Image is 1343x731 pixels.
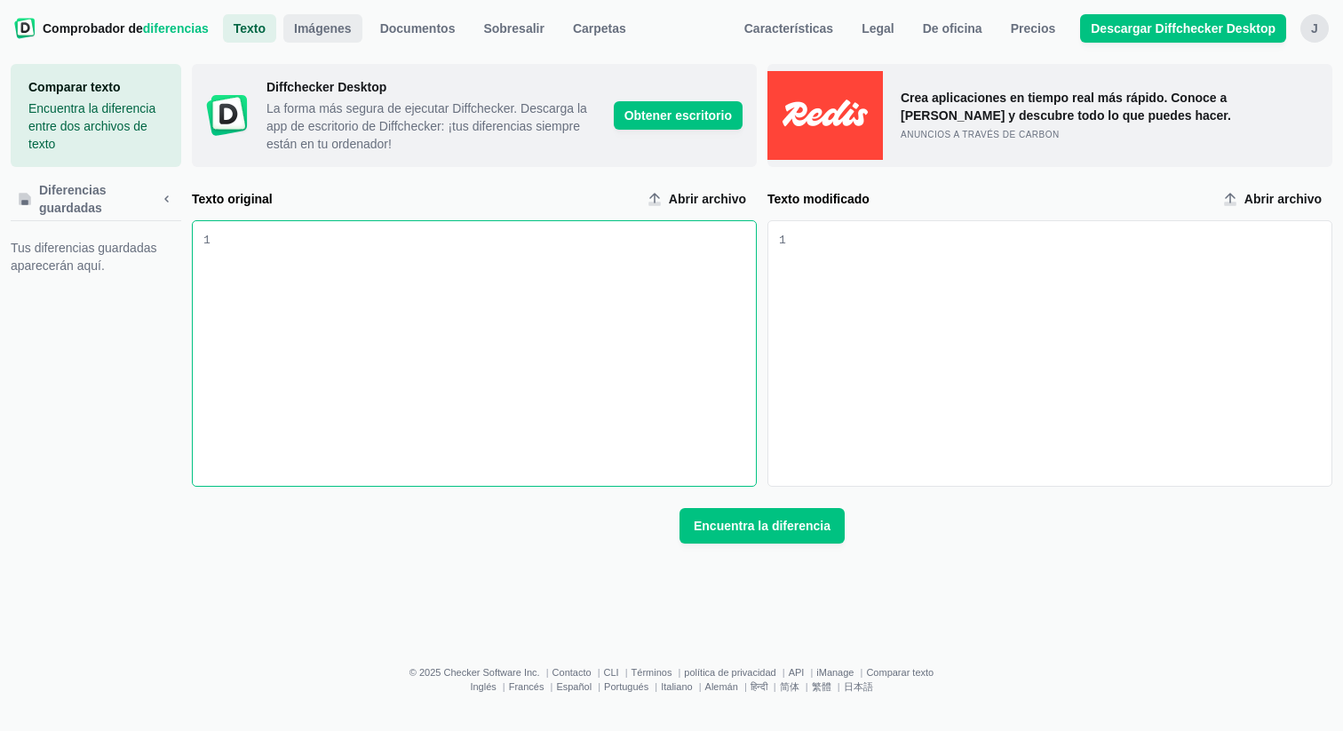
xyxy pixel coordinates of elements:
[912,14,993,43] a: De oficina
[223,14,276,43] a: Texto
[1011,21,1056,36] font: Precios
[866,667,934,678] a: Comparar texto
[751,681,767,692] a: हिन्दी
[283,14,362,43] a: Imágenes
[203,234,211,247] font: 1
[266,78,600,96] span: Diffchecker Desktop
[234,21,266,36] font: Texto
[1244,192,1322,206] font: Abrir archivo
[632,667,672,678] a: Términos
[604,667,619,678] a: CLI
[661,681,692,692] a: Italiano
[624,108,732,123] font: Obtener escritorio
[153,185,181,213] button: Minimizar la barra lateral
[509,681,544,692] a: Francés
[780,681,799,692] a: 简体
[734,14,844,43] a: Características
[14,14,209,43] a: Comprobador dediferencias
[851,14,905,43] a: Legal
[684,667,775,678] a: política de privacidad
[901,130,1060,139] font: anuncios a través de Carbon
[483,21,544,36] font: Sobresalir
[370,14,466,43] a: Documentos
[1216,185,1332,213] label: Carga de texto modificado
[779,234,786,247] font: 1
[562,14,637,43] button: Carpetas
[206,94,249,137] img: Icono de Diffchecker en el escritorio
[409,667,540,678] font: © 2025 Checker Software Inc.
[705,681,738,692] a: Alemán
[862,21,894,36] font: Legal
[43,21,143,36] font: Comprobador de
[294,21,352,36] font: Imágenes
[473,14,554,43] a: Sobresalir
[1311,21,1318,36] font: J
[901,91,1231,123] font: Crea aplicaciones en tiempo real más rápido. Conoce a [PERSON_NAME] y descubre todo lo que puedes...
[28,101,155,151] font: Encuentra la diferencia entre dos archivos de texto
[1080,14,1286,43] a: Descargar Diffchecker Desktop
[669,192,746,206] font: Abrir archivo
[380,21,456,36] font: Documentos
[573,21,626,36] font: Carpetas
[11,241,156,273] font: Tus diferencias guardadas aparecerán aquí.
[211,221,756,486] div: Original text input
[679,508,845,544] button: Encuentra la diferencia
[923,21,982,36] font: De oficina
[556,681,592,692] a: Español
[14,18,36,39] img: Logotipo de Diffchecker
[552,667,592,678] a: Contacto
[786,221,1331,486] div: Changed text input
[789,667,805,678] a: API
[744,21,833,36] font: Características
[694,519,830,533] font: Encuentra la diferencia
[1091,21,1275,36] font: Descargar Diffchecker Desktop
[1000,14,1067,43] a: Precios
[28,80,120,94] font: Comparar texto
[143,21,209,36] font: diferencias
[604,681,648,692] a: Portugués
[192,192,273,206] font: Texto original
[767,192,870,206] font: Texto modificado
[1300,14,1329,43] button: J
[767,71,883,160] img: icono indefinido
[192,64,757,167] a: Icono de Diffchecker en el escritorioDiffchecker Desktop La forma más segura de ejecutar Diffchec...
[816,667,854,678] a: iManage
[470,681,496,692] a: Inglés
[844,681,873,692] a: 日本語
[767,64,1332,167] a: Crea aplicaciones en tiempo real más rápido. Conoce a [PERSON_NAME] y descubre todo lo que puedes...
[640,185,757,213] label: Carga de texto original
[266,101,587,151] font: La forma más segura de ejecutar Diffchecker. Descarga la app de escritorio de Diffchecker: ¡tus d...
[812,681,831,692] a: 繁體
